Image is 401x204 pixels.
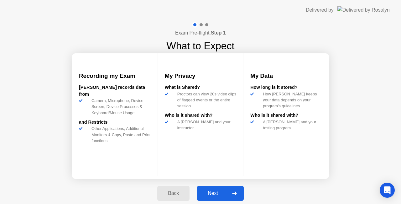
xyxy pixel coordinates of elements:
div: Who is it shared with? [165,112,237,119]
div: How [PERSON_NAME] keeps your data depends on your program’s guidelines. [260,91,322,109]
h3: My Privacy [165,72,237,80]
div: How long is it stored? [250,84,322,91]
div: [PERSON_NAME] records data from [79,84,151,98]
h3: Recording my Exam [79,72,151,80]
img: Delivered by Rosalyn [337,6,390,13]
div: Delivered by [306,6,334,14]
div: Camera, Microphone, Device Screen, Device Processes & Keyboard/Mouse Usage [89,98,151,116]
div: Who is it shared with? [250,112,322,119]
div: Other Applications, Additional Monitors & Copy, Paste and Print functions [89,126,151,144]
div: A [PERSON_NAME] and your instructor [175,119,237,131]
div: and Restricts [79,119,151,126]
div: Open Intercom Messenger [380,183,395,198]
button: Back [157,186,190,201]
h4: Exam Pre-flight: [175,29,226,37]
div: A [PERSON_NAME] and your testing program [260,119,322,131]
div: What is Shared? [165,84,237,91]
div: Proctors can view 20s video clips of flagged events or the entire session [175,91,237,109]
h1: What to Expect [167,38,235,53]
div: Back [159,191,188,196]
div: Next [199,191,227,196]
button: Next [197,186,244,201]
h3: My Data [250,72,322,80]
b: Step 1 [211,30,226,35]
